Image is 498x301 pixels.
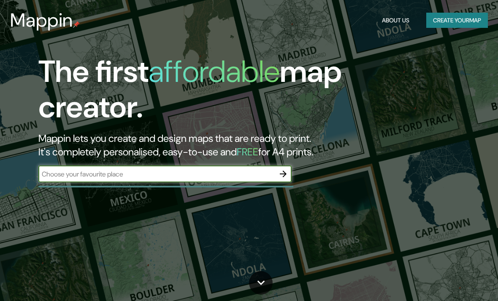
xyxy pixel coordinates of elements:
h5: FREE [237,145,258,158]
img: mappin-pin [73,21,80,28]
button: About Us [379,13,413,28]
h1: affordable [149,52,280,91]
h2: Mappin lets you create and design maps that are ready to print. It's completely personalised, eas... [38,132,437,159]
input: Choose your favourite place [38,169,275,179]
h3: Mappin [10,9,73,31]
h1: The first map creator. [38,54,437,132]
button: Create yourmap [426,13,488,28]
